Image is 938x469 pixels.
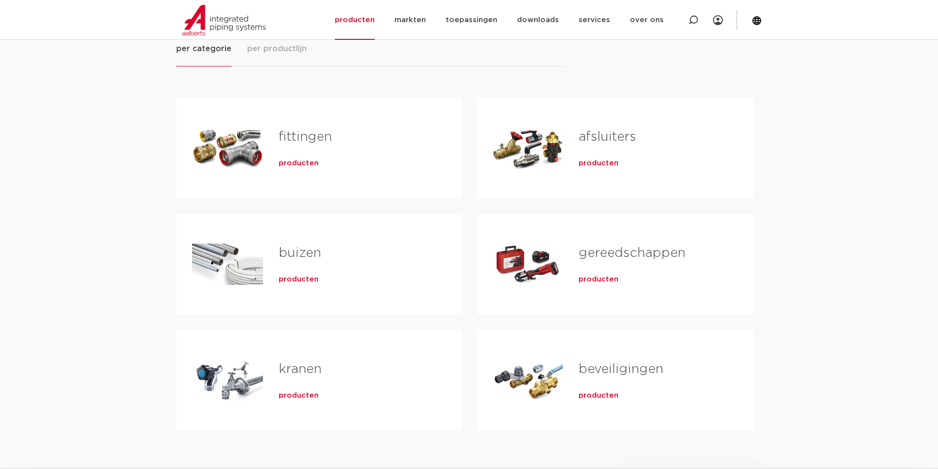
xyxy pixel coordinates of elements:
[579,275,618,284] a: producten
[247,43,307,55] span: per productlijn
[279,130,332,143] a: fittingen
[279,363,322,375] a: kranen
[279,158,319,168] a: producten
[176,43,231,55] span: per categorie
[279,391,319,401] a: producten
[579,391,618,401] a: producten
[279,275,319,284] a: producten
[579,363,663,375] a: beveiligingen
[176,42,762,446] div: Tabs. Open items met enter of spatie, sluit af met escape en navigeer met de pijltoetsen.
[579,158,618,168] a: producten
[579,130,636,143] a: afsluiters
[579,247,685,259] a: gereedschappen
[279,247,321,259] a: buizen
